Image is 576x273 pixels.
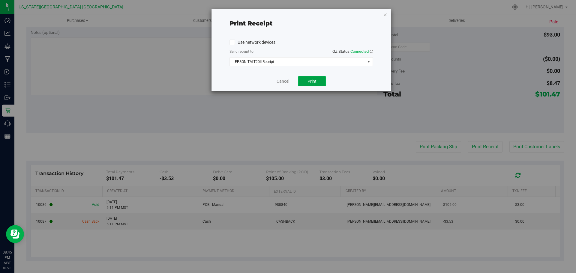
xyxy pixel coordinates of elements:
span: Print receipt [229,20,272,27]
span: select [365,58,372,66]
button: Print [298,76,326,86]
span: QZ Status: [332,49,373,54]
span: Connected [350,49,369,54]
span: Print [307,79,316,84]
a: Cancel [277,78,289,85]
span: EPSON TM-T20II Receipt [230,58,365,66]
label: Use network devices [229,39,275,46]
label: Send receipt to: [229,49,254,54]
iframe: Resource center [6,225,24,243]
